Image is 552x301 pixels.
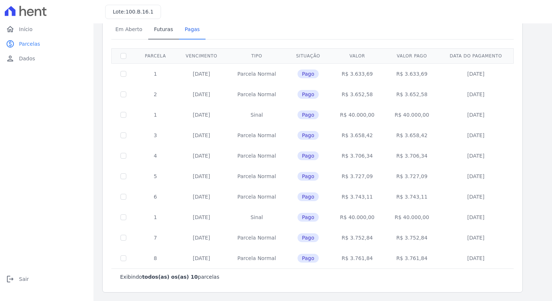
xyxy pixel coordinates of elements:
td: R$ 3.752,84 [330,227,385,248]
td: [DATE] [176,166,227,187]
td: R$ 3.743,11 [384,187,439,207]
td: Parcela Normal [227,248,286,268]
input: Só é possível selecionar pagamentos em aberto [120,132,126,138]
input: Só é possível selecionar pagamentos em aberto [120,235,126,241]
th: Vencimento [176,48,227,63]
td: 1 [135,207,176,227]
span: Pagas [180,22,204,37]
td: [DATE] [176,63,227,84]
td: 1 [135,63,176,84]
td: R$ 40.000,00 [384,105,439,125]
td: [DATE] [176,207,227,227]
td: [DATE] [176,125,227,146]
td: 6 [135,187,176,207]
b: todos(as) os(as) 10 [142,274,198,280]
a: Futuras [148,20,179,39]
span: Em Aberto [111,22,147,37]
td: Parcela Normal [227,166,286,187]
td: 3 [135,125,176,146]
td: [DATE] [439,125,513,146]
td: R$ 3.706,34 [330,146,385,166]
td: [DATE] [176,248,227,268]
span: Pago [298,69,319,78]
td: 8 [135,248,176,268]
span: Pago [298,213,319,222]
span: Pago [298,192,319,201]
td: R$ 3.761,84 [384,248,439,268]
a: personDados [3,51,91,66]
span: Sair [19,275,29,283]
input: Só é possível selecionar pagamentos em aberto [120,91,126,97]
td: 1 [135,105,176,125]
a: homeInício [3,22,91,37]
span: Início [19,26,32,33]
th: Valor [330,48,385,63]
td: Parcela Normal [227,84,286,105]
td: Parcela Normal [227,146,286,166]
td: [DATE] [176,146,227,166]
input: Só é possível selecionar pagamentos em aberto [120,194,126,200]
input: Só é possível selecionar pagamentos em aberto [120,255,126,261]
td: R$ 3.752,84 [384,227,439,248]
td: Parcela Normal [227,63,286,84]
td: R$ 40.000,00 [330,105,385,125]
td: R$ 3.652,58 [330,84,385,105]
span: Pago [298,151,319,160]
td: [DATE] [439,105,513,125]
td: [DATE] [439,63,513,84]
input: Só é possível selecionar pagamentos em aberto [120,214,126,220]
td: [DATE] [439,84,513,105]
span: Pago [298,233,319,242]
td: R$ 3.658,42 [330,125,385,146]
a: Em Aberto [110,20,148,39]
i: home [6,25,15,34]
td: [DATE] [176,84,227,105]
h3: Lote: [113,8,153,16]
th: Parcela [135,48,176,63]
th: Situação [286,48,330,63]
span: Pago [298,90,319,99]
td: R$ 3.727,09 [384,166,439,187]
td: Sinal [227,207,286,227]
td: R$ 40.000,00 [330,207,385,227]
a: logoutSair [3,272,91,286]
i: person [6,54,15,63]
td: Parcela Normal [227,187,286,207]
td: 5 [135,166,176,187]
td: 2 [135,84,176,105]
td: [DATE] [176,187,227,207]
td: 7 [135,227,176,248]
p: Exibindo parcelas [120,273,219,281]
td: [DATE] [439,166,513,187]
td: [DATE] [176,105,227,125]
td: [DATE] [439,187,513,207]
span: Parcelas [19,40,40,48]
span: Pago [298,172,319,181]
td: R$ 3.727,09 [330,166,385,187]
td: Sinal [227,105,286,125]
i: logout [6,275,15,283]
td: [DATE] [439,146,513,166]
td: R$ 40.000,00 [384,207,439,227]
td: R$ 3.658,42 [384,125,439,146]
span: Pago [298,131,319,140]
td: R$ 3.761,84 [330,248,385,268]
td: [DATE] [439,227,513,248]
span: Dados [19,55,35,62]
td: R$ 3.652,58 [384,84,439,105]
a: paidParcelas [3,37,91,51]
span: Pago [298,110,319,119]
i: paid [6,39,15,48]
td: [DATE] [439,248,513,268]
span: Futuras [150,22,177,37]
th: Data do pagamento [439,48,513,63]
th: Tipo [227,48,286,63]
input: Só é possível selecionar pagamentos em aberto [120,153,126,159]
td: R$ 3.706,34 [384,146,439,166]
td: R$ 3.633,69 [330,63,385,84]
input: Só é possível selecionar pagamentos em aberto [120,71,126,77]
td: [DATE] [176,227,227,248]
input: Só é possível selecionar pagamentos em aberto [120,112,126,118]
td: R$ 3.633,69 [384,63,439,84]
td: Parcela Normal [227,125,286,146]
